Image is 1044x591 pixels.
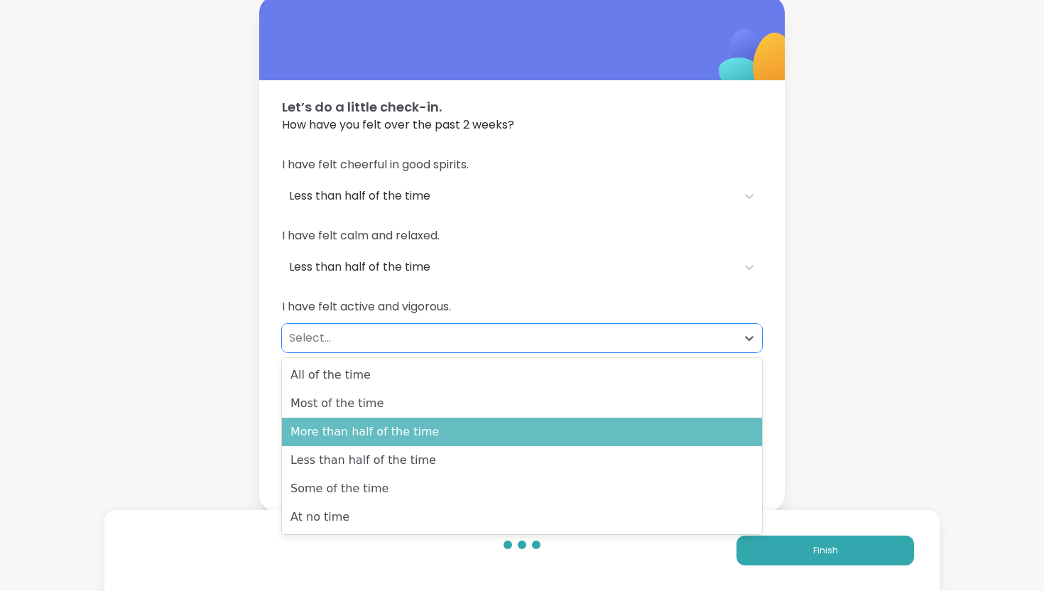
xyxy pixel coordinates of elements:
span: Let’s do a little check-in. [282,97,762,116]
span: How have you felt over the past 2 weeks? [282,116,762,134]
button: Finish [736,536,914,565]
div: Most of the time [282,389,762,418]
div: At no time [282,503,762,531]
div: Less than half of the time [289,259,729,276]
div: Less than half of the time [282,446,762,475]
span: I have felt active and vigorous. [282,298,762,315]
div: Select... [289,330,729,347]
span: I have felt cheerful in good spirits. [282,156,762,173]
div: All of the time [282,361,762,389]
span: I have felt calm and relaxed. [282,227,762,244]
div: More than half of the time [282,418,762,446]
div: Less than half of the time [289,188,729,205]
div: Some of the time [282,475,762,503]
span: Finish [813,544,838,557]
